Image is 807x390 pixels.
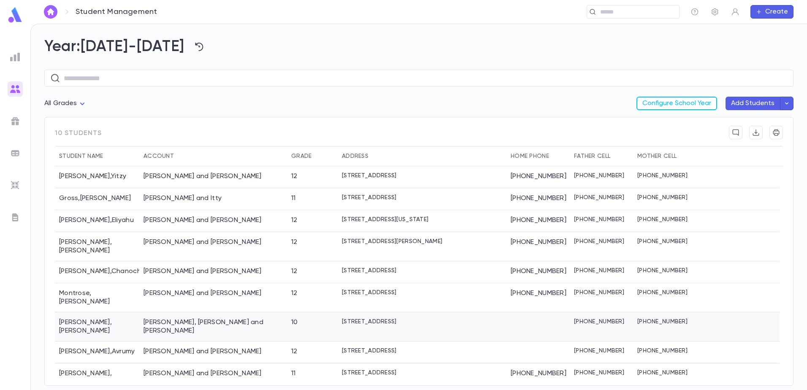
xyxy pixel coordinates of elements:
[55,341,139,363] div: [PERSON_NAME] , Avrumy
[342,318,396,325] p: [STREET_ADDRESS]
[59,146,103,166] div: Student Name
[342,238,442,245] p: [STREET_ADDRESS][PERSON_NAME]
[10,84,20,94] img: students_gradient.3b4df2a2b995ef5086a14d9e1675a5ee.svg
[574,318,624,325] p: [PHONE_NUMBER]
[291,216,298,225] div: 12
[144,216,262,225] div: Katz, Zev and Chanie
[574,146,610,166] div: Father Cell
[637,318,688,325] p: [PHONE_NUMBER]
[144,267,262,276] div: Levine, Dovid and Esther
[506,232,570,261] div: [PHONE_NUMBER]
[636,97,717,110] button: Configure School Year
[144,289,262,298] div: Montrose, Tzvi and Dina
[10,116,20,126] img: campaigns_grey.99e729a5f7ee94e3726e6486bddda8f1.svg
[574,238,624,245] p: [PHONE_NUMBER]
[342,146,368,166] div: Address
[144,194,222,203] div: Gross, Yitzchok and Itty
[55,146,139,166] div: Student Name
[637,238,688,245] p: [PHONE_NUMBER]
[10,52,20,62] img: reports_grey.c525e4749d1bce6a11f5fe2a8de1b229.svg
[574,216,624,223] p: [PHONE_NUMBER]
[574,289,624,296] p: [PHONE_NUMBER]
[46,8,56,15] img: home_white.a664292cf8c1dea59945f0da9f25487c.svg
[506,261,570,283] div: [PHONE_NUMBER]
[637,194,688,201] p: [PHONE_NUMBER]
[144,318,283,335] div: Moshe, Leor and Mashe Emuna
[144,146,174,166] div: Account
[55,188,139,210] div: Gross , [PERSON_NAME]
[291,369,296,378] div: 11
[291,194,296,203] div: 11
[55,312,139,341] div: [PERSON_NAME] , [PERSON_NAME]
[7,7,24,23] img: logo
[637,289,688,296] p: [PHONE_NUMBER]
[574,194,624,201] p: [PHONE_NUMBER]
[637,347,688,354] p: [PHONE_NUMBER]
[342,347,396,354] p: [STREET_ADDRESS]
[342,289,396,296] p: [STREET_ADDRESS]
[342,216,428,223] p: [STREET_ADDRESS][US_STATE]
[506,210,570,232] div: [PHONE_NUMBER]
[55,232,139,261] div: [PERSON_NAME] , [PERSON_NAME]
[637,172,688,179] p: [PHONE_NUMBER]
[338,146,506,166] div: Address
[291,347,298,356] div: 12
[144,172,262,181] div: Brotsky, Dovid and Sarah
[44,38,793,56] h2: Year: [DATE]-[DATE]
[570,146,633,166] div: Father Cell
[55,210,139,232] div: [PERSON_NAME] , Eliyahu
[10,180,20,190] img: imports_grey.530a8a0e642e233f2baf0ef88e8c9fcb.svg
[750,5,793,19] button: Create
[44,100,77,107] span: All Grades
[10,212,20,222] img: letters_grey.7941b92b52307dd3b8a917253454ce1c.svg
[10,148,20,158] img: batches_grey.339ca447c9d9533ef1741baa751efc33.svg
[637,267,688,274] p: [PHONE_NUMBER]
[633,146,696,166] div: Mother Cell
[574,347,624,354] p: [PHONE_NUMBER]
[144,238,262,246] div: Katzenstein, Meir and Aliza
[76,7,157,16] p: Student Management
[506,166,570,188] div: [PHONE_NUMBER]
[506,283,570,312] div: [PHONE_NUMBER]
[506,146,570,166] div: Home Phone
[291,146,311,166] div: Grade
[637,216,688,223] p: [PHONE_NUMBER]
[637,369,688,376] p: [PHONE_NUMBER]
[291,172,298,181] div: 12
[637,146,677,166] div: Mother Cell
[291,238,298,246] div: 12
[342,267,396,274] p: [STREET_ADDRESS]
[55,283,139,312] div: Montrose , [PERSON_NAME]
[342,172,396,179] p: [STREET_ADDRESS]
[55,126,102,146] span: 10 students
[342,194,396,201] p: [STREET_ADDRESS]
[291,318,298,327] div: 10
[291,289,298,298] div: 12
[287,146,338,166] div: Grade
[55,166,139,188] div: [PERSON_NAME] , Yitzy
[506,188,570,210] div: [PHONE_NUMBER]
[574,172,624,179] p: [PHONE_NUMBER]
[511,146,549,166] div: Home Phone
[44,95,87,112] div: All Grades
[574,369,624,376] p: [PHONE_NUMBER]
[291,267,298,276] div: 12
[144,347,262,356] div: Rosen, Meir and Chanie
[55,261,139,283] div: [PERSON_NAME] , Chanoch
[139,146,287,166] div: Account
[574,267,624,274] p: [PHONE_NUMBER]
[144,369,262,378] div: Rosner, Meir Lipa and Chasi
[726,97,780,110] button: Add Students
[342,369,396,376] p: [STREET_ADDRESS]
